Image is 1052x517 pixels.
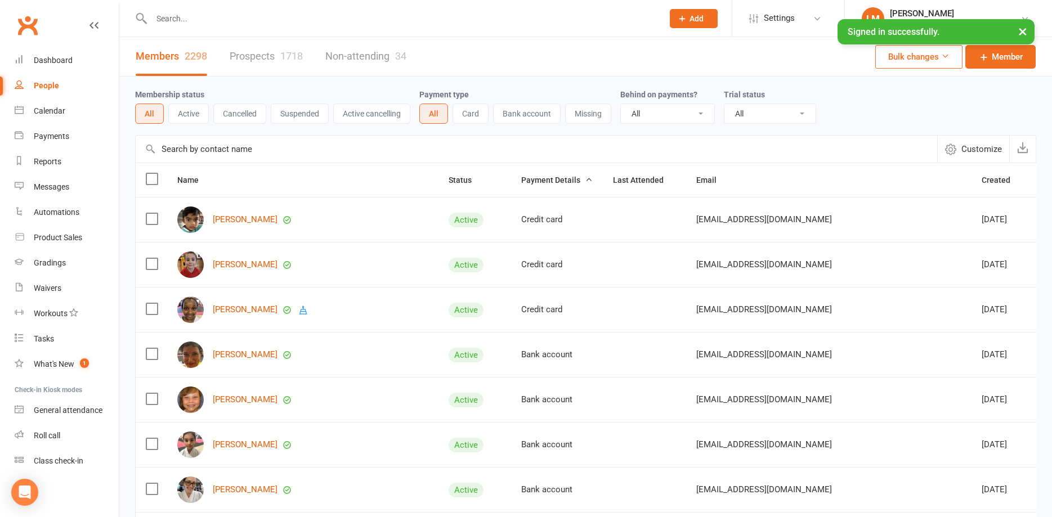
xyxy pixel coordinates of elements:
div: Waivers [34,284,61,293]
a: Non-attending34 [325,37,406,76]
a: [PERSON_NAME] [213,305,277,314]
a: Payments [15,124,119,149]
div: What's New [34,359,74,368]
button: Customize [937,136,1009,163]
a: [PERSON_NAME] [213,350,277,359]
div: Workouts [34,309,68,318]
a: Tasks [15,326,119,352]
div: Active [449,393,484,407]
a: Calendar [15,98,119,124]
div: Bank account [521,395,593,404]
a: General attendance kiosk mode [15,398,119,423]
span: [EMAIL_ADDRESS][DOMAIN_NAME] [696,344,832,365]
div: Active [449,348,484,362]
div: [DATE] [982,395,1023,404]
button: Status [449,173,484,187]
div: Active [449,438,484,452]
button: Name [177,173,211,187]
button: Payment Details [521,173,593,187]
span: 1 [80,358,89,368]
span: Payment Details [521,176,593,185]
a: Gradings [15,250,119,276]
label: Membership status [135,90,204,99]
div: General attendance [34,406,102,415]
button: Active [168,104,209,124]
div: Active [449,258,484,272]
a: Class kiosk mode [15,448,119,474]
div: 2298 [185,50,207,62]
div: [DATE] [982,350,1023,359]
span: [EMAIL_ADDRESS][DOMAIN_NAME] [696,434,832,455]
a: [PERSON_NAME] [213,440,277,449]
div: Active [449,213,484,227]
button: All [419,104,448,124]
div: Active [449,303,484,317]
a: [PERSON_NAME] [213,260,277,269]
button: Card [453,104,489,124]
label: Payment type [419,90,469,99]
button: Email [696,173,729,187]
div: Messages [34,182,69,191]
button: Last Attended [613,173,676,187]
button: Bulk changes [875,45,963,69]
span: Add [690,14,704,23]
button: Created [982,173,1023,187]
button: Add [670,9,718,28]
a: Messages [15,174,119,200]
a: People [15,73,119,98]
button: Missing [565,104,611,124]
div: Product Sales [34,233,82,242]
a: Roll call [15,423,119,448]
div: Credit card [521,260,593,269]
span: Signed in successfully. [848,26,939,37]
span: Settings [764,6,795,31]
span: [EMAIL_ADDRESS][DOMAIN_NAME] [696,254,832,275]
span: Last Attended [613,176,676,185]
div: [DATE] [982,260,1023,269]
a: Members2298 [136,37,207,76]
span: [EMAIL_ADDRESS][DOMAIN_NAME] [696,479,832,500]
div: Active [449,483,484,497]
a: Workouts [15,301,119,326]
a: Product Sales [15,225,119,250]
span: [EMAIL_ADDRESS][DOMAIN_NAME] [696,389,832,410]
div: Calendar [34,106,65,115]
div: Open Intercom Messenger [11,479,38,506]
div: [DATE] [982,485,1023,494]
span: Created [982,176,1023,185]
div: Credit card [521,215,593,224]
a: Clubworx [14,11,42,39]
div: People [34,81,59,90]
input: Search by contact name [136,136,937,163]
a: [PERSON_NAME] [213,215,277,224]
div: Tasks [34,334,54,343]
div: 1718 [280,50,303,62]
a: Dashboard [15,48,119,73]
button: All [135,104,164,124]
span: Email [696,176,729,185]
button: Cancelled [213,104,266,124]
span: Member [992,50,1023,64]
a: Waivers [15,276,119,301]
div: Bank account [521,485,593,494]
a: [PERSON_NAME] [213,395,277,404]
div: Success Martial Arts - Lismore Karate [890,19,1020,29]
a: What's New1 [15,352,119,377]
div: [PERSON_NAME] [890,8,1020,19]
span: Status [449,176,484,185]
div: Reports [34,157,61,166]
div: Payments [34,132,69,141]
div: Automations [34,208,79,217]
div: [DATE] [982,215,1023,224]
a: Prospects1718 [230,37,303,76]
div: Dashboard [34,56,73,65]
div: [DATE] [982,305,1023,314]
input: Search... [148,11,655,26]
span: [EMAIL_ADDRESS][DOMAIN_NAME] [696,209,832,230]
span: [EMAIL_ADDRESS][DOMAIN_NAME] [696,299,832,320]
button: Active cancelling [333,104,410,124]
button: × [1013,19,1033,43]
a: Reports [15,149,119,174]
a: Automations [15,200,119,225]
button: Bank account [493,104,561,124]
